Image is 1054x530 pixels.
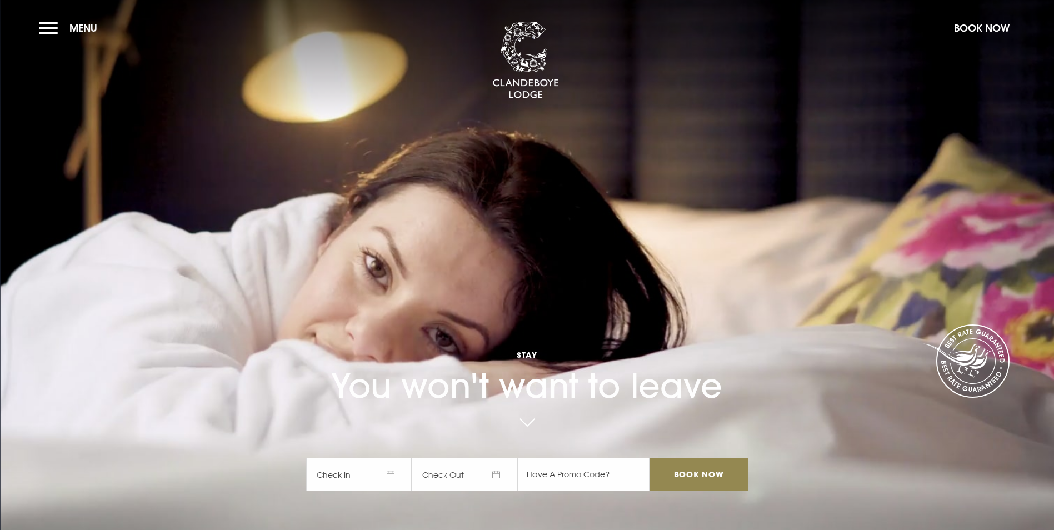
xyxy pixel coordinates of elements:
[492,22,559,99] img: Clandeboye Lodge
[412,458,517,491] span: Check Out
[306,316,747,406] h1: You won't want to leave
[306,458,412,491] span: Check In
[650,458,747,491] input: Book Now
[517,458,650,491] input: Have A Promo Code?
[306,349,747,360] span: Stay
[39,16,103,40] button: Menu
[69,22,97,34] span: Menu
[948,16,1015,40] button: Book Now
